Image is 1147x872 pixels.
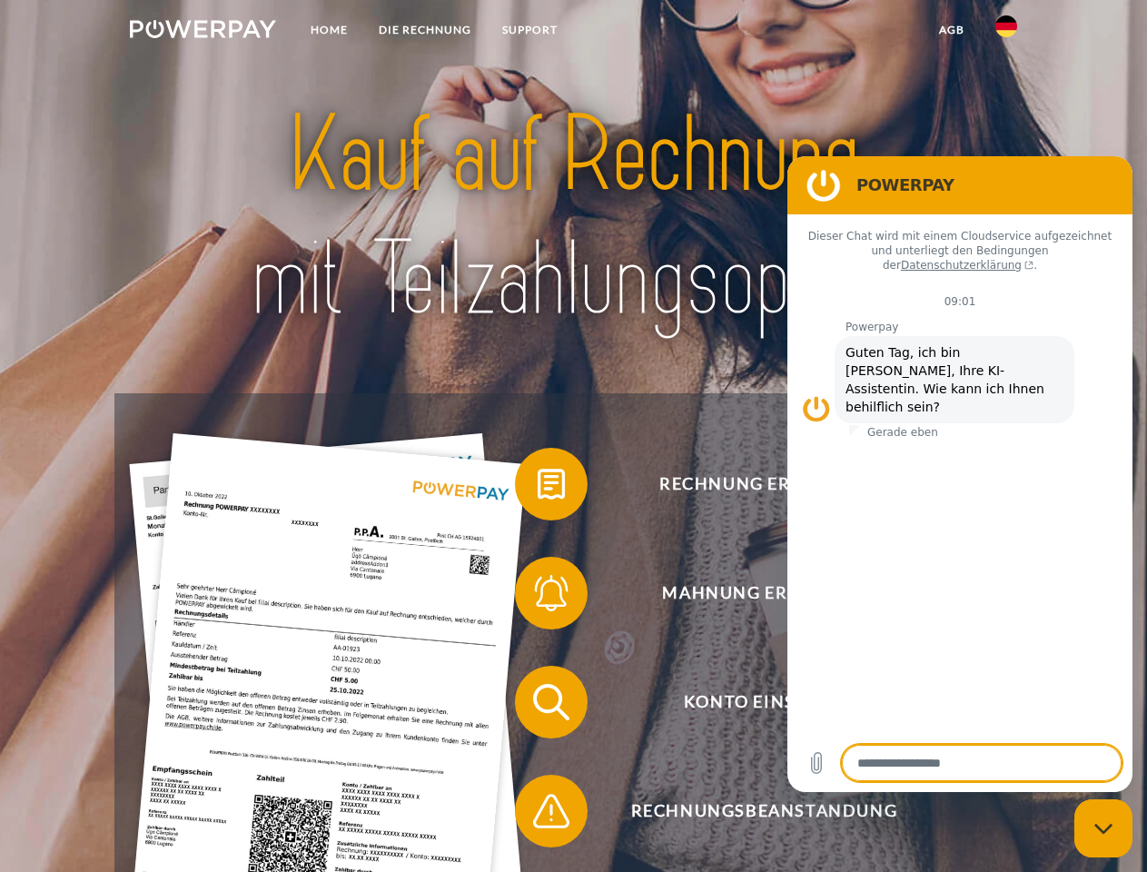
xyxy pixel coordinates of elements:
button: Rechnungsbeanstandung [515,775,987,847]
iframe: Schaltfläche zum Öffnen des Messaging-Fensters; Konversation läuft [1074,799,1132,857]
img: qb_bell.svg [529,570,574,616]
span: Konto einsehen [541,666,986,738]
span: Mahnung erhalten? [541,557,986,629]
span: Rechnung erhalten? [541,448,986,520]
a: DIE RECHNUNG [363,14,487,46]
img: qb_bill.svg [529,461,574,507]
img: logo-powerpay-white.svg [130,20,276,38]
img: qb_warning.svg [529,788,574,834]
button: Konto einsehen [515,666,987,738]
a: Home [295,14,363,46]
img: title-powerpay_de.svg [173,87,974,348]
a: SUPPORT [487,14,573,46]
img: de [995,15,1017,37]
button: Rechnung erhalten? [515,448,987,520]
img: qb_search.svg [529,679,574,725]
button: Mahnung erhalten? [515,557,987,629]
iframe: Messaging-Fenster [787,156,1132,792]
a: agb [924,14,980,46]
span: Rechnungsbeanstandung [541,775,986,847]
